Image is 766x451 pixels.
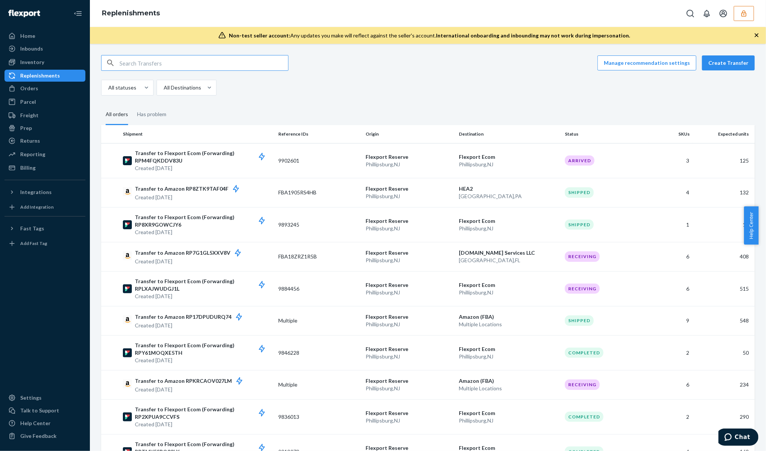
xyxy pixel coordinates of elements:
td: 9884456 [275,271,363,306]
span: International onboarding and inbounding may not work during impersonation. [436,32,630,39]
div: Shipped [565,315,594,326]
p: Phillipsburg , NJ [459,161,559,168]
p: Phillipsburg , NJ [366,385,453,392]
p: Phillipsburg , NJ [366,193,453,200]
div: Orders [20,85,38,92]
th: Reference IDs [275,125,363,143]
p: Created [DATE] [135,322,249,329]
iframe: Opens a widget where you can chat to one of our agents [718,429,759,447]
p: Transfer to Flexport Ecom (Forwarding) RP2XPUA9CCVFS [135,406,272,421]
a: Help Center [4,417,85,429]
p: Phillipsburg , NJ [366,257,453,264]
a: Replenishments [4,70,85,82]
td: 9846228 [275,335,363,370]
div: Home [20,32,35,40]
div: Integrations [20,188,52,196]
th: Shipment [120,125,275,143]
td: 18 [693,207,755,242]
div: All Destinations [164,84,201,91]
p: Created [DATE] [135,164,272,172]
p: Flexport Reserve [366,185,453,193]
button: Close Navigation [70,6,85,21]
td: 9893245 [275,207,363,242]
td: 50 [693,335,755,370]
td: 6 [649,370,692,399]
th: SKUs [649,125,692,143]
button: Help Center [744,206,759,245]
p: Flexport Ecom [459,217,559,225]
div: Any updates you make will reflect against the seller's account. [229,32,630,39]
td: Multiple [275,370,363,399]
p: Phillipsburg , NJ [459,417,559,424]
div: Receiving [565,284,600,294]
div: Has problem [137,105,166,124]
p: Flexport Reserve [366,345,453,353]
a: Reporting [4,148,85,160]
a: Manage recommendation settings [597,55,696,70]
div: Add Fast Tag [20,240,47,246]
div: Shipped [565,187,594,197]
div: Completed [565,348,603,358]
div: Receiving [565,379,600,390]
div: Inventory [20,58,44,66]
input: Search Transfers [119,55,288,70]
button: Integrations [4,186,85,198]
p: Created [DATE] [135,421,272,428]
p: Phillipsburg , NJ [366,417,453,424]
div: Returns [20,137,40,145]
th: Status [562,125,649,143]
div: Completed [565,412,603,422]
p: Multiple Locations [459,385,559,392]
p: Created [DATE] [135,357,272,364]
p: Transfer to Flexport Ecom (Forwarding) RPM4FQKDDV83U [135,149,272,164]
p: [GEOGRAPHIC_DATA] , FL [459,257,559,264]
input: All Destinations [163,84,164,91]
a: Home [4,30,85,42]
td: 4 [649,178,692,207]
p: Multiple Locations [459,321,559,328]
button: Create Transfer [702,55,755,70]
td: 9836013 [275,399,363,434]
a: Prep [4,122,85,134]
p: Flexport Reserve [366,249,453,257]
p: Phillipsburg , NJ [459,225,559,232]
p: Flexport Reserve [366,281,453,289]
a: Freight [4,109,85,121]
p: Phillipsburg , NJ [366,321,453,328]
p: Transfer to Amazon RP7G1GL5XXV8V [135,248,248,258]
a: Replenishments [102,9,160,17]
p: [GEOGRAPHIC_DATA] , PA [459,193,559,200]
td: 125 [693,143,755,178]
p: Phillipsburg , NJ [459,289,559,296]
td: 2 [649,399,692,434]
p: Created [DATE] [135,293,272,300]
p: Transfer to Amazon RP17DPUDURQ74 [135,312,249,322]
p: Amazon (FBA) [459,377,559,385]
div: Replenishments [20,72,60,79]
p: Created [DATE] [135,228,272,236]
p: Flexport Ecom [459,281,559,289]
div: Reporting [20,151,45,158]
p: Flexport Reserve [366,217,453,225]
button: Open account menu [716,6,731,21]
p: Flexport Ecom [459,153,559,161]
a: Billing [4,162,85,174]
td: 408 [693,242,755,271]
div: Shipped [565,220,594,230]
div: Freight [20,112,39,119]
button: Talk to Support [4,405,85,417]
a: Returns [4,135,85,147]
p: Amazon (FBA) [459,313,559,321]
a: Parcel [4,96,85,108]
td: Multiple [275,306,363,335]
button: Give Feedback [4,430,85,442]
td: 290 [693,399,755,434]
div: Add Integration [20,204,54,210]
p: Transfer to Amazon RPKRCAOV027LM [135,376,250,386]
a: Inbounds [4,43,85,55]
td: 6 [649,271,692,306]
div: Receiving [565,251,600,261]
th: Expected units [693,125,755,143]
